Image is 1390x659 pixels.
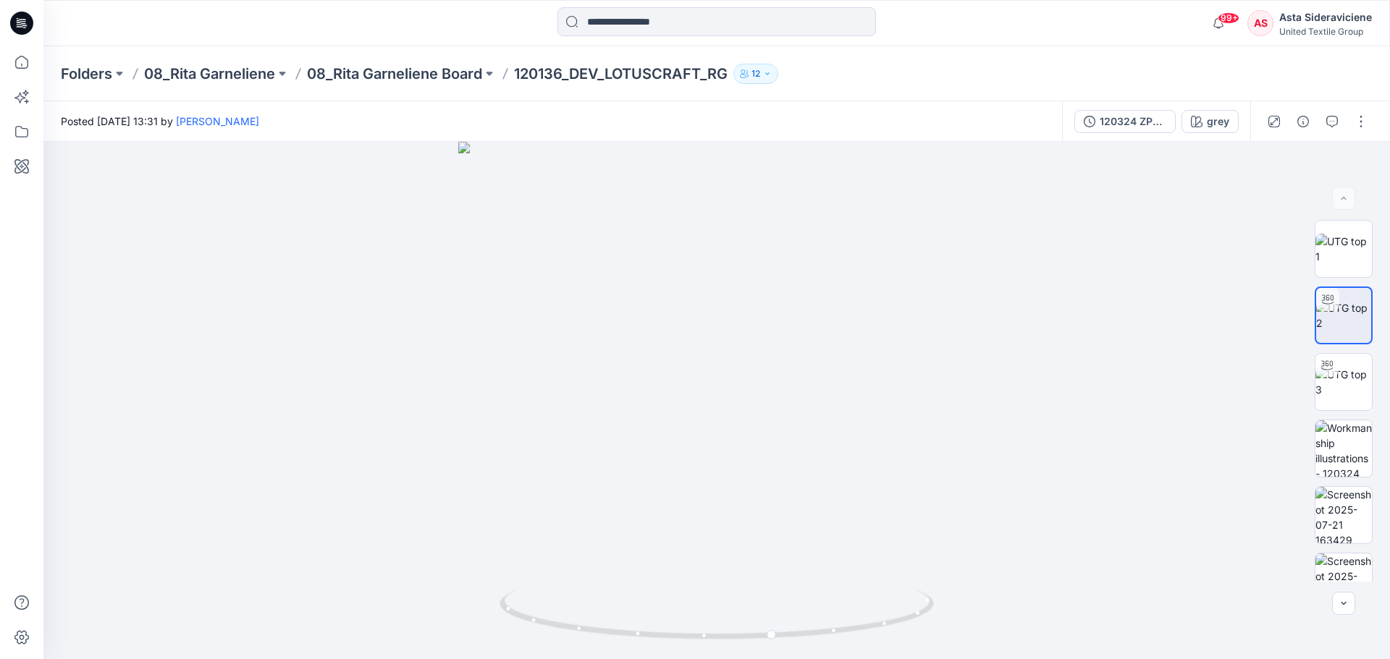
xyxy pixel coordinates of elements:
[1218,12,1239,24] span: 99+
[1207,114,1229,129] div: grey
[1315,420,1372,477] img: Workmanship illustrations - 120324
[1316,300,1371,331] img: UTG top 2
[1315,367,1372,397] img: UTG top 3
[61,64,112,84] a: Folders
[733,64,778,84] button: 12
[514,64,728,84] p: 120136_DEV_LOTUSCRAFT_RG
[1247,10,1273,36] div: AS
[61,114,259,129] span: Posted [DATE] 13:31 by
[1279,9,1372,26] div: Asta Sideraviciene
[176,115,259,127] a: [PERSON_NAME]
[1074,110,1176,133] button: 120324 ZPL DEV KM
[1292,110,1315,133] button: Details
[1279,26,1372,37] div: United Textile Group
[751,66,760,82] p: 12
[307,64,482,84] a: 08_Rita Garneliene Board
[1100,114,1166,129] div: 120324 ZPL DEV KM
[1315,487,1372,543] img: Screenshot 2025-07-21 163429
[144,64,275,84] a: 08_Rita Garneliene
[1181,110,1239,133] button: grey
[1315,234,1372,264] img: UTG top 1
[1315,553,1372,610] img: Screenshot 2025-07-21 163344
